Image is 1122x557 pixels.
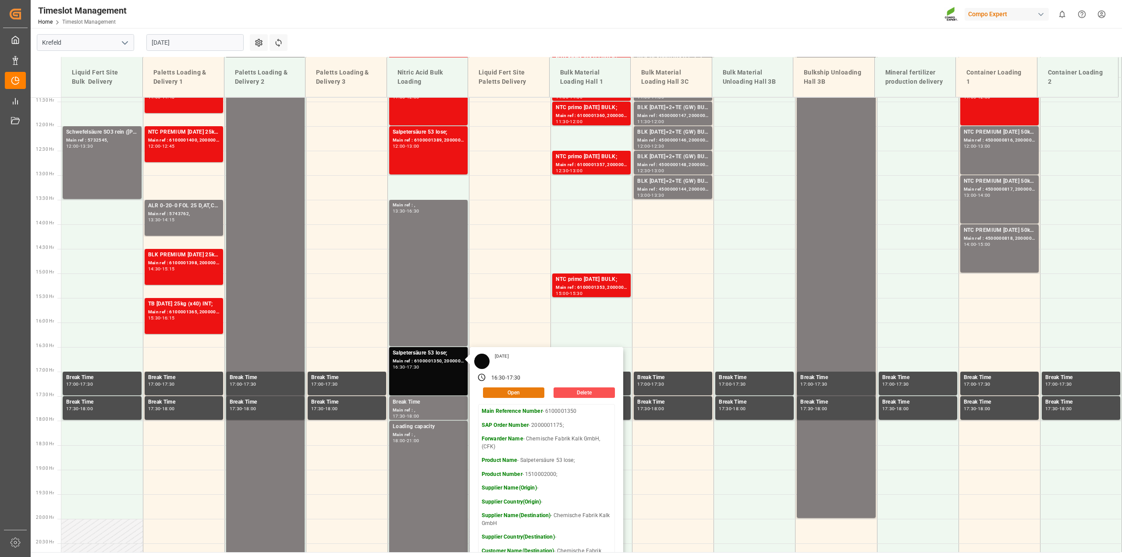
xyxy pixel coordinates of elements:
input: Type to search/select [37,34,134,51]
div: - [242,407,243,411]
strong: SAP Order Number [482,422,529,428]
div: 11:30 [637,120,650,124]
div: 18:00 [978,407,991,411]
div: 15:15 [162,267,175,271]
div: - [976,144,977,148]
a: Home [38,19,53,25]
div: - [650,169,651,173]
div: Main ref : , [393,202,464,209]
div: TB [DATE] 25kg (x40) INT; [148,300,220,309]
strong: Forwarder Name [482,436,523,442]
div: Break Time [800,398,872,407]
div: NTC primo [DATE] BULK; [556,275,627,284]
div: 17:30 [651,382,664,386]
div: Break Time [964,373,1035,382]
div: BLK [DATE]+2+TE (GW) BULK; [637,128,709,137]
div: 16:15 [162,316,175,320]
span: 20:30 Hr [36,539,54,544]
div: - [895,407,896,411]
div: Main ref : 4500000147, 2000000108; [637,112,709,120]
img: Screenshot%202023-09-29%20at%2010.02.21.png_1712312052.png [944,7,959,22]
div: 18:00 [244,407,256,411]
div: NTC PREMIUM [DATE] 50kg (x25) NLA MTO; [964,128,1035,137]
div: - [242,382,243,386]
div: Break Time [66,398,138,407]
div: 17:30 [882,407,895,411]
div: Bulk Material Loading Hall 1 [557,64,624,90]
div: 12:30 [556,169,568,173]
strong: Supplier Country(Origin) [482,499,541,505]
p: - Chemische Fabrik Kalk GmbH, (CFK) [482,435,611,451]
button: Open [483,387,544,398]
span: 17:30 Hr [36,392,54,397]
div: Mineral fertilizer production delivery [882,64,949,90]
div: Paletts Loading & Delivery 2 [231,64,298,90]
div: Main ref : , [393,431,464,439]
div: Break Time [311,398,383,407]
div: - [568,169,570,173]
div: 12:00 [964,144,976,148]
div: - [405,365,407,369]
div: 12:30 [637,169,650,173]
div: NTC primo [DATE] BULK; [556,153,627,161]
div: - [405,209,407,213]
div: 17:30 [1045,407,1058,411]
span: 13:30 Hr [36,196,54,201]
div: 17:30 [507,374,521,382]
div: Main ref : 6100001353, 2000000517; [556,284,627,291]
div: Main ref : 6100001400, 2000000945; [148,137,220,144]
div: Main ref : 6100001350, 2000001175; [393,358,464,365]
div: 17:00 [1045,382,1058,386]
div: 11:30 [556,120,568,124]
div: 17:30 [325,382,338,386]
div: 12:00 [651,120,664,124]
span: 14:00 Hr [36,220,54,225]
div: - [160,382,162,386]
div: Break Time [719,373,790,382]
div: Break Time [148,398,220,407]
p: - 2000001175; [482,422,611,429]
div: - [731,407,733,411]
p: - 1510002000; [482,471,611,479]
div: - [505,374,507,382]
button: Compo Expert [965,6,1052,22]
div: 17:00 [882,382,895,386]
div: Schwefelsäure SO3 rein ([PERSON_NAME]);Schwefelsäure SO3 rein (HG-Standard); [66,128,138,137]
div: Break Time [882,373,954,382]
p: - [482,533,611,541]
div: - [813,382,814,386]
div: 13:00 [570,169,582,173]
div: 13:00 [964,193,976,197]
div: Main ref : 6100001389, 2000001205; [393,137,464,144]
div: 12:00 [637,144,650,148]
div: Main ref : 5743762, [148,210,220,218]
div: Main ref : 6100001360, 2000000517; [556,112,627,120]
div: Break Time [1045,373,1117,382]
div: Break Time [719,398,790,407]
div: 13:30 [651,193,664,197]
div: Paletts Loading & Delivery 3 [312,64,380,90]
div: - [405,144,407,148]
strong: Supplier Country(Destination) [482,534,555,540]
div: 17:30 [66,407,79,411]
div: NTC PREMIUM [DATE] 25kg (x40) D,EN,PL;BT T NK [DATE] 11%UH 3M 25kg (x40) INT;BT TURF N [DATE] 13%... [148,128,220,137]
div: 18:00 [1059,407,1072,411]
div: - [160,144,162,148]
div: Main ref : 5732545, [66,137,138,144]
div: 17:30 [964,407,976,411]
div: 14:00 [964,242,976,246]
div: - [568,120,570,124]
div: 15:00 [556,291,568,295]
strong: Product Number [482,471,522,477]
div: Bulk Material Unloading Hall 3B [719,64,786,90]
div: Break Time [637,373,709,382]
div: 13:00 [651,169,664,173]
div: Loading capacity [393,422,464,431]
div: 17:30 [1059,382,1072,386]
strong: Customer Name(Destination) [482,548,554,554]
div: Main ref : 4500000146, 2000000108; [637,137,709,144]
input: DD.MM.YYYY [146,34,244,51]
button: Help Center [1072,4,1092,24]
div: 17:00 [66,382,79,386]
div: Break Time [66,373,138,382]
